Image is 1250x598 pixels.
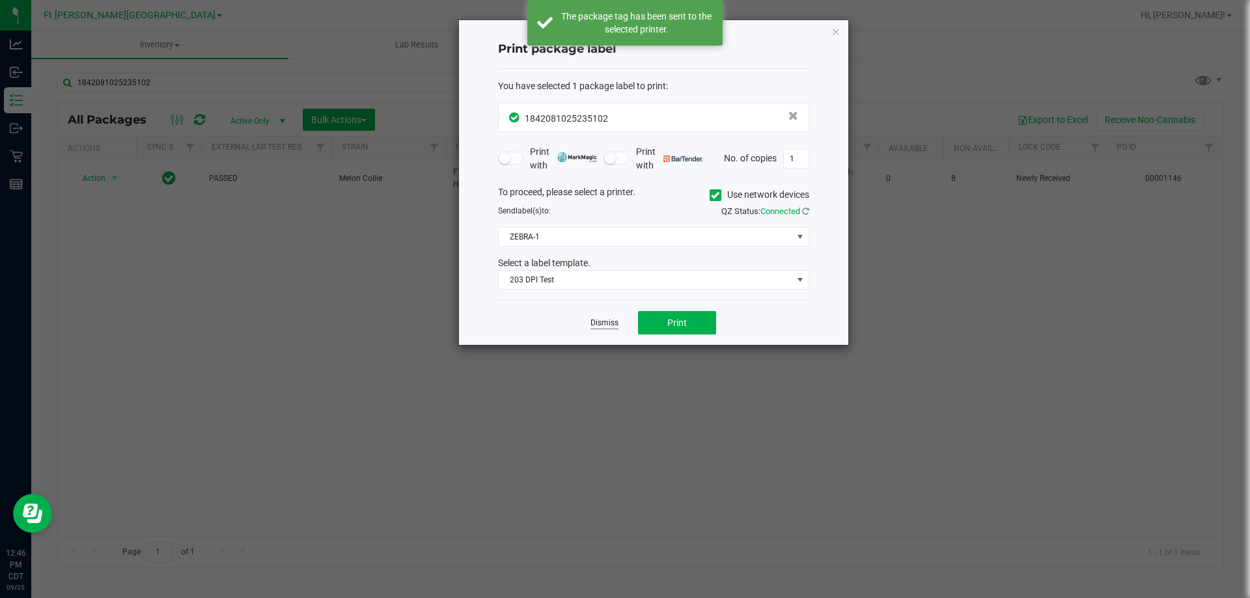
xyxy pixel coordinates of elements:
span: QZ Status: [721,206,809,216]
span: label(s) [516,206,542,215]
div: The package tag has been sent to the selected printer. [560,10,713,36]
span: Print with [636,145,703,172]
iframe: Resource center [13,494,52,533]
div: : [498,79,809,93]
span: ZEBRA-1 [499,228,792,246]
span: Connected [760,206,800,216]
span: You have selected 1 package label to print [498,81,666,91]
span: 203 DPI Test [499,271,792,289]
span: Print with [530,145,597,172]
button: Print [638,311,716,334]
label: Use network devices [710,188,809,202]
span: 1842081025235102 [525,113,608,124]
img: mark_magic_cybra.png [557,152,597,162]
span: Print [667,318,687,328]
span: No. of copies [724,152,777,163]
span: Send to: [498,206,551,215]
div: To proceed, please select a printer. [488,185,819,205]
img: bartender.png [663,156,703,162]
a: Dismiss [590,318,618,329]
span: In Sync [509,111,521,124]
h4: Print package label [498,41,809,58]
div: Select a label template. [488,256,819,270]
